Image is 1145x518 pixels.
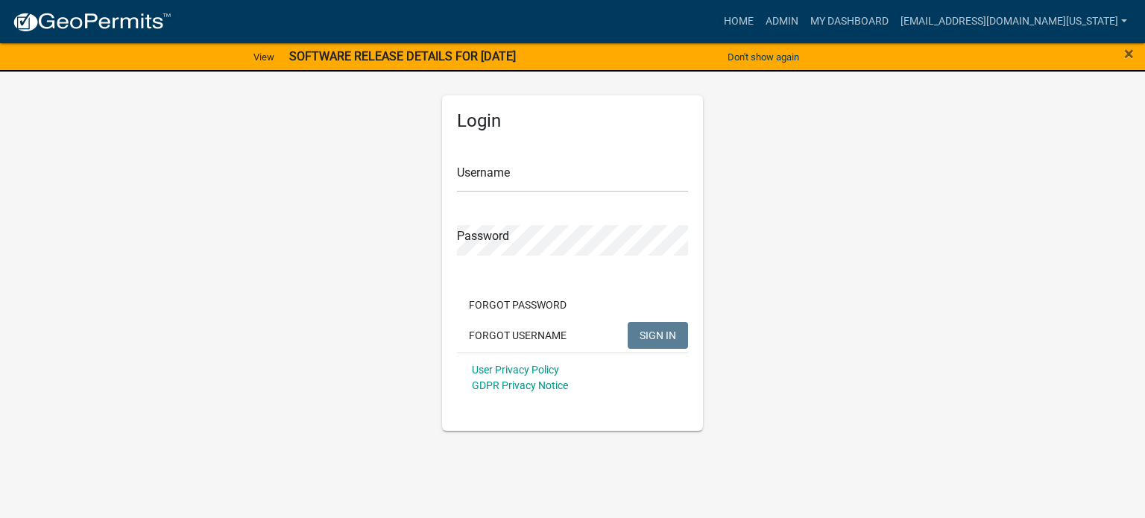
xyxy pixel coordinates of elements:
[457,110,688,132] h5: Login
[628,322,688,349] button: SIGN IN
[722,45,805,69] button: Don't show again
[472,379,568,391] a: GDPR Privacy Notice
[1124,43,1134,64] span: ×
[1124,45,1134,63] button: Close
[760,7,804,36] a: Admin
[289,49,516,63] strong: SOFTWARE RELEASE DETAILS FOR [DATE]
[247,45,280,69] a: View
[895,7,1133,36] a: [EMAIL_ADDRESS][DOMAIN_NAME][US_STATE]
[718,7,760,36] a: Home
[457,291,578,318] button: Forgot Password
[457,322,578,349] button: Forgot Username
[804,7,895,36] a: My Dashboard
[640,329,676,341] span: SIGN IN
[472,364,559,376] a: User Privacy Policy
